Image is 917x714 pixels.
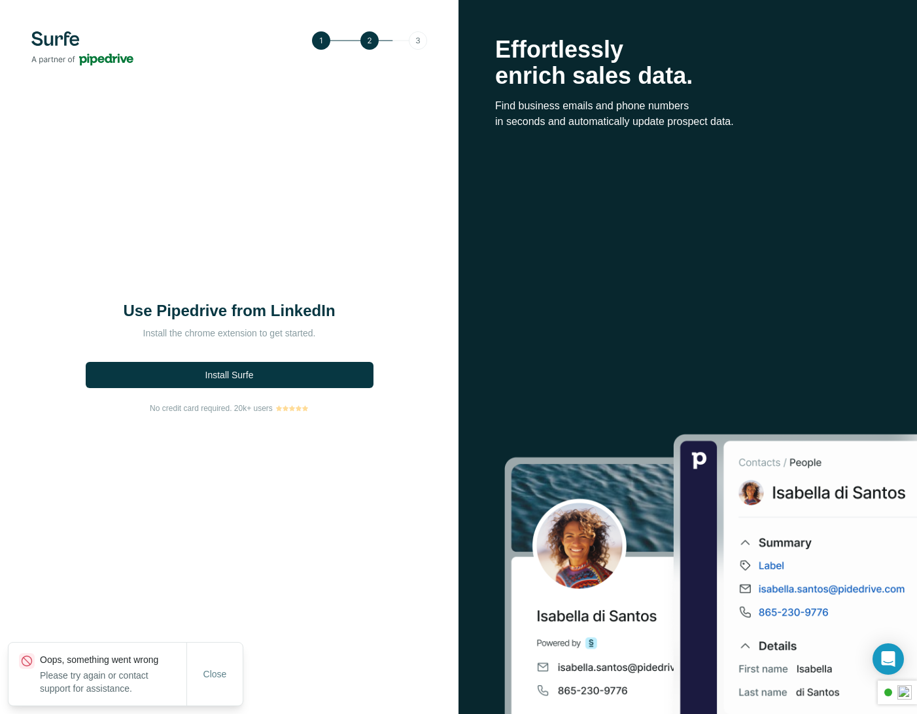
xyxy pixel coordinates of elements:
[873,643,904,675] div: Open Intercom Messenger
[150,402,273,414] span: No credit card required. 20k+ users
[40,653,186,666] p: Oops, something went wrong
[495,98,880,114] p: Find business emails and phone numbers
[495,114,880,130] p: in seconds and automatically update prospect data.
[40,669,186,695] p: Please try again or contact support for assistance.
[495,63,880,89] p: enrich sales data.
[99,300,360,321] h1: Use Pipedrive from LinkedIn
[194,662,236,686] button: Close
[312,31,427,50] img: Step 2
[86,362,373,388] button: Install Surfe
[495,37,880,63] p: Effortlessly
[99,327,360,340] p: Install the chrome extension to get started.
[203,668,227,681] span: Close
[31,31,133,65] img: Surfe's logo
[205,368,254,382] span: Install Surfe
